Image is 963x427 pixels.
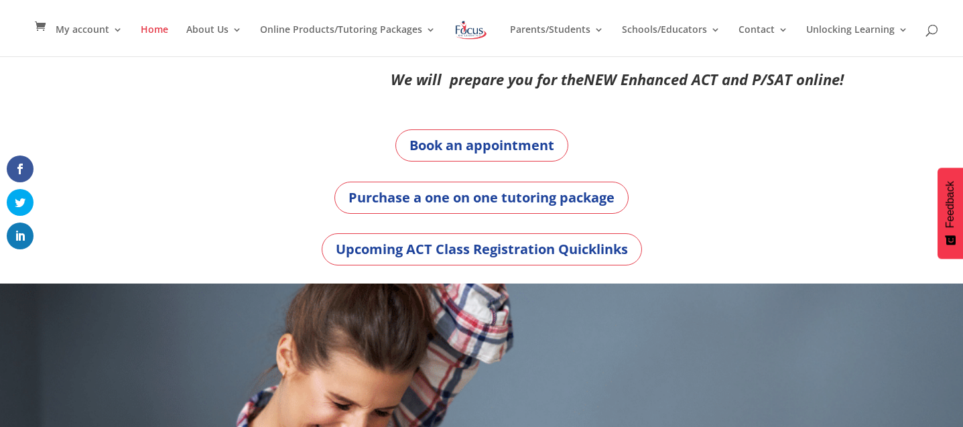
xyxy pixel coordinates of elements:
[584,69,844,89] em: NEW Enhanced ACT and P/SAT online!
[391,69,584,89] em: We will prepare you for the
[322,233,642,265] a: Upcoming ACT Class Registration Quicklinks
[141,25,168,56] a: Home
[944,181,956,228] span: Feedback
[56,25,123,56] a: My account
[186,25,242,56] a: About Us
[622,25,720,56] a: Schools/Educators
[334,182,629,214] a: Purchase a one on one tutoring package
[806,25,908,56] a: Unlocking Learning
[938,168,963,259] button: Feedback - Show survey
[454,18,489,42] img: Focus on Learning
[739,25,788,56] a: Contact
[510,25,604,56] a: Parents/Students
[395,129,568,162] a: Book an appointment
[260,25,436,56] a: Online Products/Tutoring Packages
